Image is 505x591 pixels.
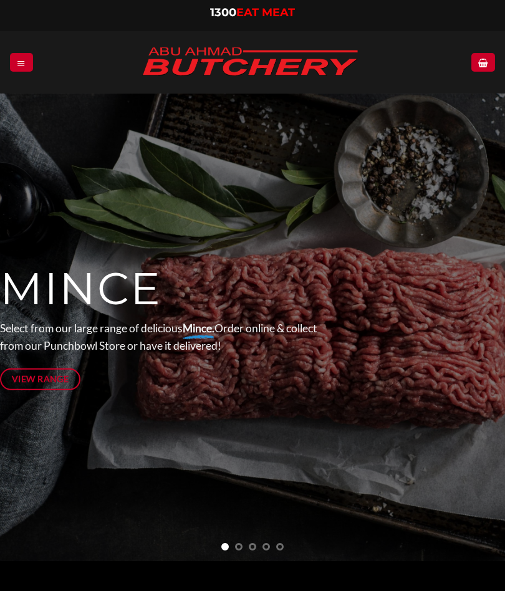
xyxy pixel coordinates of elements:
li: Page dot 4 [262,543,270,550]
li: Page dot 1 [221,543,229,550]
span: EAT MEAT [236,6,295,19]
span: 1300 [210,6,236,19]
li: Page dot 5 [276,543,284,550]
a: Menu [10,53,32,71]
a: 1300EAT MEAT [210,6,295,19]
img: Abu Ahmad Butchery [132,39,368,86]
li: Page dot 3 [249,543,256,550]
strong: Mince. [183,322,214,335]
a: View cart [471,53,494,71]
span: View Range [12,372,69,387]
li: Page dot 2 [235,543,243,550]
